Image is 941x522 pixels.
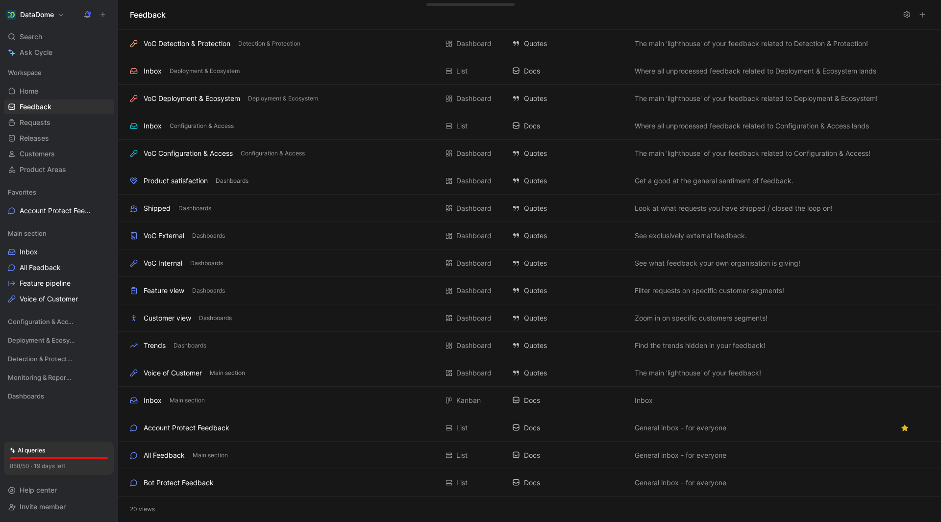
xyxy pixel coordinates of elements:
div: Quotes [512,257,625,269]
span: Where all unprocessed feedback related to Configuration & Access lands [635,120,869,132]
div: Monitoring & Reporting [4,370,114,385]
div: Dashboard [456,312,492,324]
div: 858/50 · 19 days left [10,461,65,471]
div: Dashboard [456,340,492,351]
span: Dashboards [192,286,225,296]
span: Dashboards [178,203,211,213]
span: Configuration & Access [8,317,74,326]
span: Find the trends hidden in your feedback! [635,340,766,351]
span: Where all unprocessed feedback related to Deployment & Ecosystem lands [635,65,876,77]
div: VoC Deployment & EcosystemDeployment & EcosystemDashboard QuotesThe main 'lighthouse' of your fee... [118,85,941,112]
span: Search [20,31,42,43]
button: Dashboards [190,286,227,295]
button: Configuration & Access [239,149,307,158]
span: Main section [193,450,228,460]
span: Main section [8,228,47,238]
a: Feedback [4,99,114,114]
div: Search [4,29,114,44]
span: Invite member [20,502,66,511]
button: General inbox - for everyone [633,422,728,434]
div: Quotes [512,340,625,351]
img: DataDome [6,10,16,20]
span: Get a good at the general sentiment of feedback. [635,175,793,187]
div: ShippedDashboardsDashboard QuotesLook at what requests you have shipped / closed the loop on!View... [118,195,941,222]
span: Look at what requests you have shipped / closed the loop on! [635,202,833,214]
div: Customer view [144,312,191,324]
button: General inbox - for everyone [633,477,728,489]
span: Inbox [20,247,38,257]
div: Inbox [144,120,162,132]
button: General inbox - for everyone [633,449,728,461]
div: Inbox [144,395,162,406]
div: Feature viewDashboardsDashboard QuotesFilter requests on specific customer segments!View actions [118,277,941,304]
button: Inbox [633,395,655,406]
span: Deployment & Ecosystem [8,335,75,345]
button: Configuration & Access [168,122,236,130]
div: VoC InternalDashboardsDashboard QuotesSee what feedback your own organisation is giving!View actions [118,249,941,277]
span: Product Areas [20,165,66,174]
div: Quotes [512,367,625,379]
div: Configuration & Access [4,314,114,332]
span: All Feedback [20,263,61,273]
button: Detection & Protection [236,39,302,48]
a: Ask Cycle [4,45,114,60]
div: Main sectionInboxAll FeedbackFeature pipelineVoice of Customer [4,226,114,306]
div: Quotes [512,285,625,297]
div: Inbox [144,65,162,77]
span: Dashboards [192,231,225,241]
button: DataDomeDataDome [4,8,67,22]
div: 20 views [118,497,941,522]
button: Where all unprocessed feedback related to Configuration & Access lands [633,120,871,132]
div: Docs [512,422,625,434]
span: Help center [20,486,57,494]
div: InboxMain sectionKanban DocsInboxView actions [118,387,941,414]
div: Workspace [4,65,114,80]
div: Quotes [512,230,625,242]
div: List [456,65,468,77]
button: Dashboards [214,176,250,185]
div: Dashboard [456,93,492,104]
span: Main section [210,368,245,378]
span: Customers [20,149,55,159]
span: Inbox [635,395,653,406]
span: General inbox - for everyone [635,422,726,434]
button: Deployment & Ecosystem [246,94,320,103]
button: Dashboards [197,314,234,323]
div: Quotes [512,175,625,187]
div: List [456,477,468,489]
div: VoC Configuration & Access [144,148,233,159]
span: Dashboards [190,258,223,268]
button: Where all unprocessed feedback related to Deployment & Ecosystem lands [633,65,878,77]
div: Docs [512,65,625,77]
a: Feature pipeline [4,276,114,291]
span: Deployment & Ecosystem [248,94,318,103]
span: Detection & Protection [238,39,300,49]
button: Main section [208,369,247,377]
button: Dashboards [190,231,227,240]
button: The main 'lighthouse' of your feedback related to Detection & Protection! [633,38,870,50]
h1: DataDome [20,10,54,19]
button: Zoom in on specific customers segments! [633,312,769,324]
button: The main 'lighthouse' of your feedback! [633,367,763,379]
span: Feedback [20,102,51,112]
button: Dashboards [188,259,225,268]
div: Dashboards [4,389,114,403]
span: Requests [20,118,50,127]
span: Filter requests on specific customer segments! [635,285,784,297]
button: See what feedback your own organisation is giving! [633,257,802,269]
div: Docs [512,120,625,132]
span: Ask Cycle [20,47,52,58]
span: Zoom in on specific customers segments! [635,312,768,324]
div: Dashboards [4,389,114,406]
button: Find the trends hidden in your feedback! [633,340,768,351]
div: Dashboard [456,230,492,242]
button: Main section [168,396,207,405]
div: Quotes [512,148,625,159]
div: Help center [4,483,114,497]
div: Dashboard [456,257,492,269]
button: The main 'lighthouse' of your feedback related to Deployment & Ecosystem! [633,93,880,104]
a: Voice of Customer [4,292,114,306]
a: Account Protect Feedback [4,203,114,218]
span: Dashboards [199,313,232,323]
div: Trends [144,340,166,351]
